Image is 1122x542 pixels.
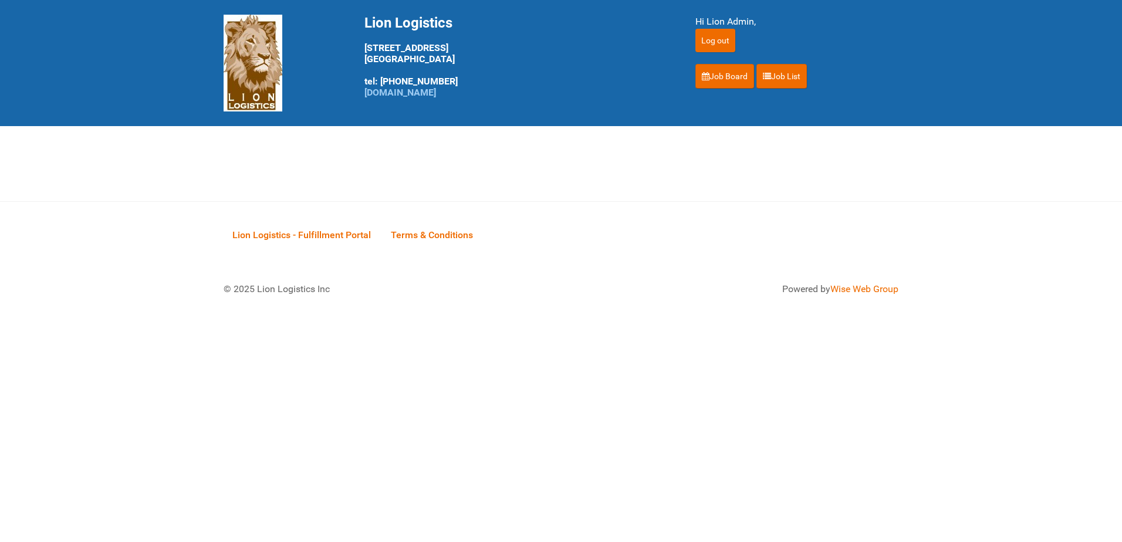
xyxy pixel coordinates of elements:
img: Lion Logistics [224,15,282,111]
a: Lion Logistics [224,57,282,68]
input: Log out [695,29,735,52]
a: Lion Logistics - Fulfillment Portal [224,216,380,253]
span: Terms & Conditions [391,229,473,240]
div: © 2025 Lion Logistics Inc [215,273,555,305]
div: Hi Lion Admin, [695,15,898,29]
a: [DOMAIN_NAME] [364,87,436,98]
div: [STREET_ADDRESS] [GEOGRAPHIC_DATA] tel: [PHONE_NUMBER] [364,15,666,98]
a: Job List [756,64,807,89]
a: Wise Web Group [830,283,898,294]
a: Job Board [695,64,754,89]
a: Terms & Conditions [382,216,482,253]
span: Lion Logistics - Fulfillment Portal [232,229,371,240]
div: Powered by [576,282,898,296]
span: Lion Logistics [364,15,452,31]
